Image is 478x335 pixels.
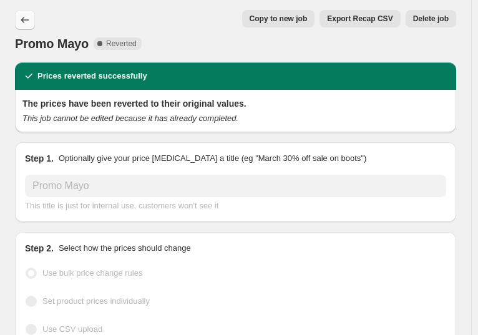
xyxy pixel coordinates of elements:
span: Set product prices individually [42,296,150,306]
h2: Step 1. [25,152,54,165]
button: Copy to new job [242,10,315,27]
button: Export Recap CSV [319,10,400,27]
p: Optionally give your price [MEDICAL_DATA] a title (eg "March 30% off sale on boots") [59,152,366,165]
button: Delete job [406,10,456,27]
span: Delete job [413,14,449,24]
i: This job cannot be edited because it has already completed. [22,114,238,123]
span: Promo Mayo [15,37,89,51]
input: 30% off holiday sale [25,175,446,197]
span: Reverted [106,39,137,49]
p: Select how the prices should change [59,242,191,255]
h2: The prices have been reverted to their original values. [22,97,449,110]
span: Use CSV upload [42,324,102,334]
h2: Step 2. [25,242,54,255]
h2: Prices reverted successfully [37,70,147,82]
span: Export Recap CSV [327,14,393,24]
button: Price change jobs [15,10,35,30]
span: This title is just for internal use, customers won't see it [25,201,218,210]
span: Use bulk price change rules [42,268,142,278]
span: Copy to new job [250,14,308,24]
